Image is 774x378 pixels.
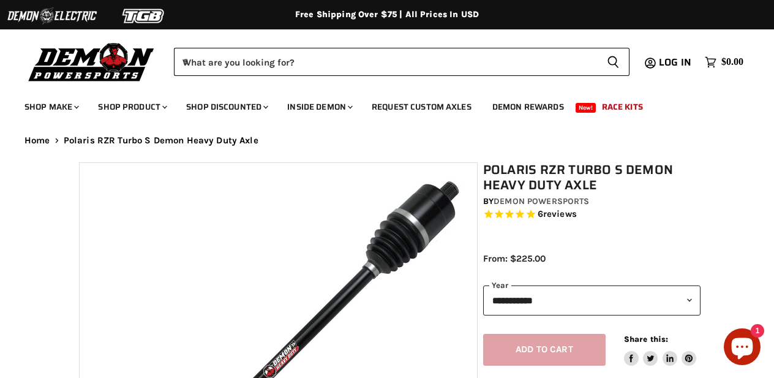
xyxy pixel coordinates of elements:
[538,209,577,220] span: 6 reviews
[593,94,652,119] a: Race Kits
[174,48,597,76] input: When autocomplete results are available use up and down arrows to review and enter to select
[483,285,701,316] select: year
[483,195,701,208] div: by
[721,56,743,68] span: $0.00
[24,135,50,146] a: Home
[98,4,190,28] img: TGB Logo 2
[653,57,699,68] a: Log in
[597,48,629,76] button: Search
[699,53,750,71] a: $0.00
[624,334,697,366] aside: Share this:
[543,209,577,220] span: reviews
[720,328,764,368] inbox-online-store-chat: Shopify online store chat
[624,335,668,344] span: Share this:
[15,89,740,119] ul: Main menu
[64,135,258,146] span: Polaris RZR Turbo S Demon Heavy Duty Axle
[483,208,701,221] span: Rated 4.8 out of 5 stars 6 reviews
[15,94,86,119] a: Shop Make
[483,94,573,119] a: Demon Rewards
[6,4,98,28] img: Demon Electric Logo 2
[363,94,481,119] a: Request Custom Axles
[24,40,159,83] img: Demon Powersports
[483,253,546,264] span: From: $225.00
[659,55,691,70] span: Log in
[483,162,701,193] h1: Polaris RZR Turbo S Demon Heavy Duty Axle
[177,94,276,119] a: Shop Discounted
[89,94,175,119] a: Shop Product
[494,196,589,206] a: Demon Powersports
[576,103,596,113] span: New!
[174,48,629,76] form: Product
[278,94,360,119] a: Inside Demon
